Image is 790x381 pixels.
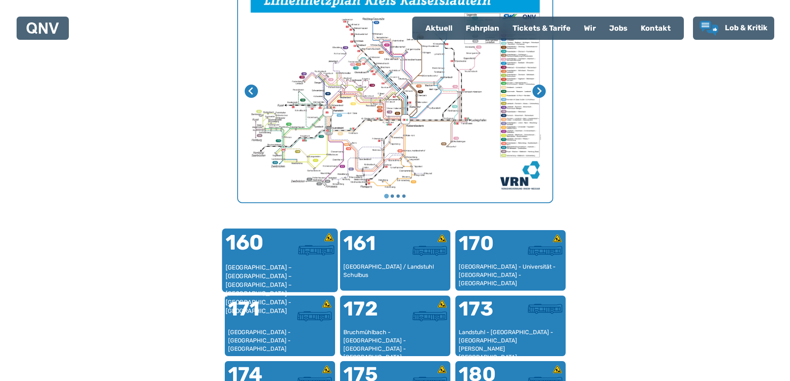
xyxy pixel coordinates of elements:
[528,304,562,314] img: Überlandbus
[634,17,677,39] a: Kontakt
[343,263,447,287] div: [GEOGRAPHIC_DATA] / Landstuhl Schulbus
[725,23,768,32] span: Lob & Kritik
[298,245,334,255] img: Überlandbus
[413,311,447,321] img: Überlandbus
[506,17,577,39] a: Tickets & Tarife
[228,328,332,353] div: [GEOGRAPHIC_DATA] - [GEOGRAPHIC_DATA] - [GEOGRAPHIC_DATA]
[603,17,634,39] a: Jobs
[27,22,59,34] img: QNV Logo
[391,194,394,198] button: Gehe zu Seite 2
[700,21,768,36] a: Lob & Kritik
[225,263,334,289] div: [GEOGRAPHIC_DATA] – [GEOGRAPHIC_DATA] – [GEOGRAPHIC_DATA] – [GEOGRAPHIC_DATA] – [GEOGRAPHIC_DATA]...
[27,20,59,36] a: QNV Logo
[384,194,389,199] button: Gehe zu Seite 1
[396,194,400,198] button: Gehe zu Seite 3
[238,193,552,199] ul: Wählen Sie eine Seite zum Anzeigen
[528,246,562,256] img: Überlandbus
[459,299,510,329] div: 173
[225,232,280,263] div: 160
[459,328,562,353] div: Landstuhl - [GEOGRAPHIC_DATA] - [GEOGRAPHIC_DATA][PERSON_NAME][GEOGRAPHIC_DATA]
[343,233,395,263] div: 161
[459,263,562,287] div: [GEOGRAPHIC_DATA] - Universität - [GEOGRAPHIC_DATA] - [GEOGRAPHIC_DATA]
[459,17,506,39] a: Fahrplan
[343,328,447,353] div: Bruchmühlbach - [GEOGRAPHIC_DATA] - [GEOGRAPHIC_DATA] - [GEOGRAPHIC_DATA] - [GEOGRAPHIC_DATA]
[419,17,459,39] a: Aktuell
[532,85,546,98] button: Nächste Seite
[459,233,510,263] div: 170
[297,311,332,321] img: Überlandbus
[413,246,447,256] img: Überlandbus
[343,299,395,329] div: 172
[245,85,258,98] button: Letzte Seite
[402,194,406,198] button: Gehe zu Seite 4
[577,17,603,39] a: Wir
